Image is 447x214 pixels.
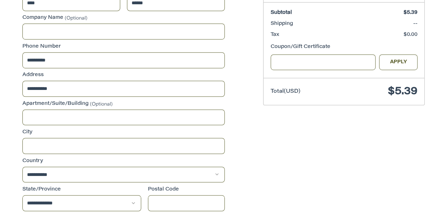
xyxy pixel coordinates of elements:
span: $0.00 [404,32,417,37]
span: $5.39 [404,10,417,15]
label: State/Province [22,186,141,193]
input: Gift Certificate or Coupon Code [271,54,376,70]
span: $5.39 [388,86,417,97]
span: Total (USD) [271,89,300,94]
label: Address [22,71,225,79]
span: Tax [271,32,279,37]
label: Phone Number [22,43,225,50]
small: (Optional) [90,102,113,106]
small: (Optional) [65,16,87,21]
span: Subtotal [271,10,292,15]
label: Postal Code [148,186,225,193]
span: Shipping [271,21,293,26]
label: Company Name [22,14,225,22]
button: Apply [379,54,417,70]
div: Coupon/Gift Certificate [271,43,417,51]
label: City [22,129,225,136]
span: -- [413,21,417,26]
label: Apartment/Suite/Building [22,100,225,108]
label: Country [22,157,225,165]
